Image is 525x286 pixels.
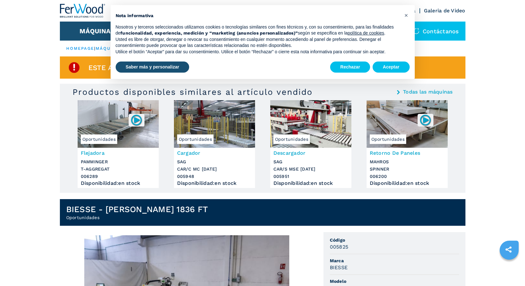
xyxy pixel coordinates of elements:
iframe: Chat [498,257,520,281]
h3: BIESSE [330,264,348,271]
p: Usted es libre de otorgar, denegar o revocar su consentimiento en cualquier momento accediendo al... [116,36,400,49]
img: Flejadora PAMMINGER T-AGGREGAT [78,100,159,148]
img: SoldProduct [68,61,80,74]
img: 006289 [130,114,143,126]
span: Oportunidades [273,134,310,144]
button: Saber más y personalizar [116,62,189,73]
img: Retorno De Paneles MAHROS SPINNER [367,100,448,148]
img: 006200 [419,114,432,126]
span: Código [330,237,459,243]
span: | [94,46,95,51]
p: Nosotros y terceros seleccionados utilizamos cookies o tecnologías similares con fines técnicos y... [116,24,400,36]
a: Todas las máquinas [403,89,453,94]
div: Disponibilidad : en stock [273,182,348,185]
p: Utilice el botón “Aceptar” para dar su consentimiento. Utilice el botón “Rechazar” o cierre esta ... [116,49,400,55]
a: política de cookies [348,30,384,36]
button: Rechazar [330,62,370,73]
a: sharethis [501,242,516,257]
a: Retorno De Paneles MAHROS SPINNEROportunidades006200Retorno De PanelesMAHROSSPINNER006200Disponib... [367,100,448,188]
a: máquinas [96,46,123,51]
span: Marca [330,257,459,264]
span: Modelo [330,278,459,284]
h3: Flejadora [81,149,156,157]
span: × [404,11,408,19]
div: Disponibilidad : en stock [177,182,252,185]
span: Oportunidades [370,134,406,144]
h3: SAG CAR/S MSE [DATE] 005951 [273,158,348,180]
h3: MAHROS SPINNER 006200 [370,158,445,180]
div: Disponibilidad : en stock [370,182,445,185]
h3: Productos disponibles similares al artículo vendido [73,87,313,97]
h2: Nota informativa [116,13,400,19]
button: Máquinas [80,27,115,35]
img: Ferwood [60,4,106,18]
span: Este artículo ya está vendido [88,64,208,71]
button: Cerrar esta nota informativa [401,10,412,20]
h3: SAG CAR/C MC [DATE] 005948 [177,158,252,180]
span: Oportunidades [177,134,214,144]
h1: BIESSE - [PERSON_NAME] 1836 FT [66,204,208,214]
a: Galeria de Video [424,8,465,14]
h3: 005825 [330,243,349,250]
div: Disponibilidad : en stock [81,182,156,185]
div: Contáctanos [407,22,465,41]
button: Aceptar [373,62,409,73]
img: Descargador SAG CAR/S MSE 1/25/12 [270,100,351,148]
a: Flejadora PAMMINGER T-AGGREGATOportunidades006289FlejadoraPAMMINGERT-AGGREGAT006289Disponibilidad... [78,100,159,188]
a: Descargador SAG CAR/S MSE 1/25/12OportunidadesDescargadorSAGCAR/S MSE [DATE]005951Disponibilidad:... [270,100,351,188]
h3: Cargador [177,149,252,157]
strong: funcionalidad, experiencia, medición y “marketing (anuncios personalizados)” [120,30,298,36]
span: Oportunidades [81,134,117,144]
h2: Oportunidades [66,214,208,221]
h3: Descargador [273,149,348,157]
a: Cargador SAG CAR/C MC 2/12/44OportunidadesCargadorSAGCAR/C MC [DATE]005948Disponibilidad:en stock [174,100,255,188]
h3: PAMMINGER T-AGGREGAT 006289 [81,158,156,180]
h3: Retorno De Paneles [370,149,445,157]
a: HOMEPAGE [66,46,94,51]
img: Cargador SAG CAR/C MC 2/12/44 [174,100,255,148]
